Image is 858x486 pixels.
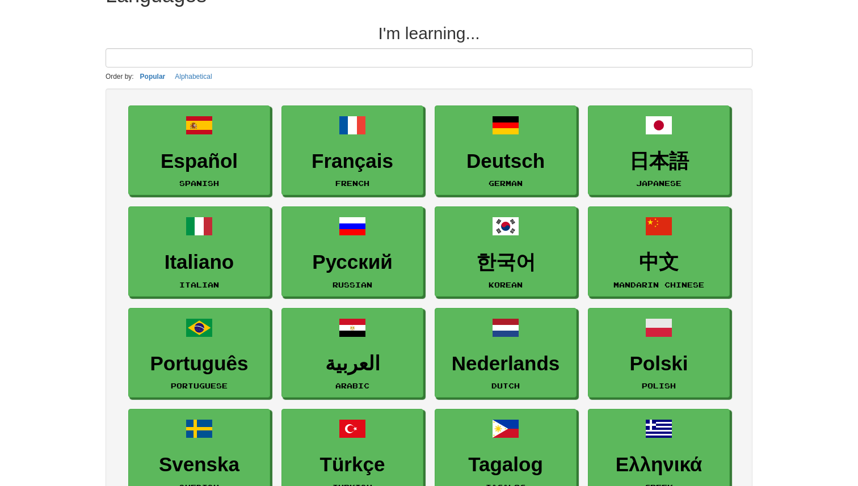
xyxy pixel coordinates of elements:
h3: Tagalog [441,454,570,476]
small: German [489,179,523,187]
small: Dutch [491,382,520,390]
button: Alphabetical [171,70,215,83]
a: 한국어Korean [435,206,577,297]
h3: Polski [594,353,724,375]
a: العربيةArabic [281,308,423,398]
button: Popular [137,70,169,83]
a: 日本語Japanese [588,105,730,196]
h3: Ελληνικά [594,454,724,476]
small: Mandarin Chinese [613,281,704,289]
a: 中文Mandarin Chinese [588,206,730,297]
small: Italian [179,281,219,289]
h3: Español [134,150,264,172]
small: Korean [489,281,523,289]
h3: Français [288,150,417,172]
a: NederlandsDutch [435,308,577,398]
a: PolskiPolish [588,308,730,398]
h3: Русский [288,251,417,273]
small: Arabic [335,382,369,390]
small: Polish [642,382,676,390]
a: ItalianoItalian [128,206,270,297]
small: Spanish [179,179,219,187]
small: Order by: [106,73,134,81]
h3: Italiano [134,251,264,273]
h3: Svenska [134,454,264,476]
h3: 中文 [594,251,724,273]
a: PortuguêsPortuguese [128,308,270,398]
a: FrançaisFrench [281,105,423,196]
small: Japanese [636,179,682,187]
small: French [335,179,369,187]
h3: Português [134,353,264,375]
h3: Türkçe [288,454,417,476]
a: DeutschGerman [435,105,577,196]
h3: Nederlands [441,353,570,375]
a: EspañolSpanish [128,105,270,196]
small: Portuguese [171,382,228,390]
a: РусскийRussian [281,206,423,297]
h3: Deutsch [441,150,570,172]
small: Russian [333,281,372,289]
h3: العربية [288,353,417,375]
h3: 日本語 [594,150,724,172]
h2: I'm learning... [106,24,752,43]
h3: 한국어 [441,251,570,273]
